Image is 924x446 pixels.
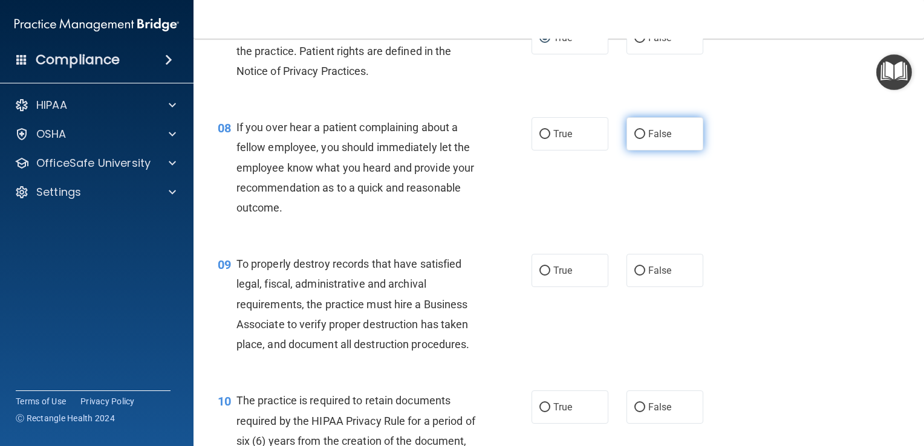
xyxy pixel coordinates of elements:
[80,395,135,407] a: Privacy Policy
[539,403,550,412] input: True
[553,401,572,413] span: True
[15,127,176,141] a: OSHA
[218,25,231,39] span: 07
[648,265,672,276] span: False
[876,54,912,90] button: Open Resource Center
[36,156,151,170] p: OfficeSafe University
[648,401,672,413] span: False
[648,32,672,44] span: False
[36,51,120,68] h4: Compliance
[36,98,67,112] p: HIPAA
[15,98,176,112] a: HIPAA
[553,128,572,140] span: True
[634,403,645,412] input: False
[218,394,231,409] span: 10
[634,34,645,43] input: False
[634,267,645,276] input: False
[16,412,115,424] span: Ⓒ Rectangle Health 2024
[648,128,672,140] span: False
[16,395,66,407] a: Terms of Use
[236,25,476,77] span: Patients have the rights to file complaints against the practice. Patient rights are defined in t...
[15,13,179,37] img: PMB logo
[15,156,176,170] a: OfficeSafe University
[36,185,81,199] p: Settings
[36,127,67,141] p: OSHA
[634,130,645,139] input: False
[218,121,231,135] span: 08
[236,257,470,351] span: To properly destroy records that have satisfied legal, fiscal, administrative and archival requir...
[218,257,231,272] span: 09
[553,265,572,276] span: True
[553,32,572,44] span: True
[539,130,550,139] input: True
[236,121,475,214] span: If you over hear a patient complaining about a fellow employee, you should immediately let the em...
[539,267,550,276] input: True
[15,185,176,199] a: Settings
[539,34,550,43] input: True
